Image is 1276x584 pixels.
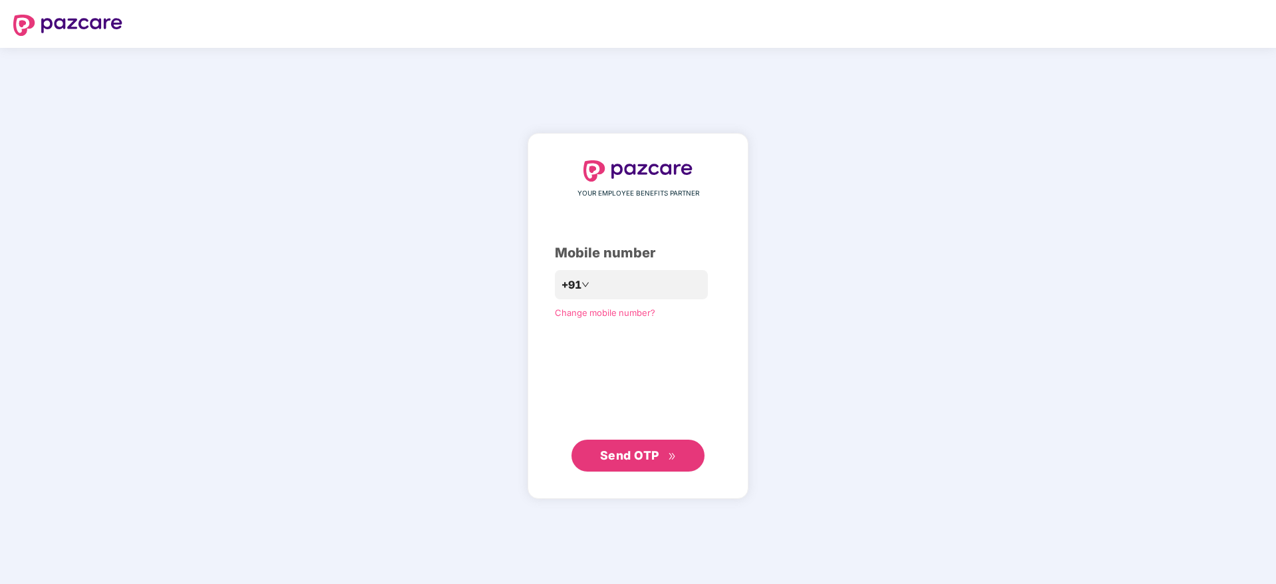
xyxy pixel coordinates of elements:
[561,277,581,293] span: +91
[577,188,699,199] span: YOUR EMPLOYEE BENEFITS PARTNER
[583,160,693,182] img: logo
[581,281,589,289] span: down
[555,307,655,318] a: Change mobile number?
[555,243,721,263] div: Mobile number
[600,448,659,462] span: Send OTP
[668,452,677,461] span: double-right
[571,440,705,472] button: Send OTPdouble-right
[13,15,122,36] img: logo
